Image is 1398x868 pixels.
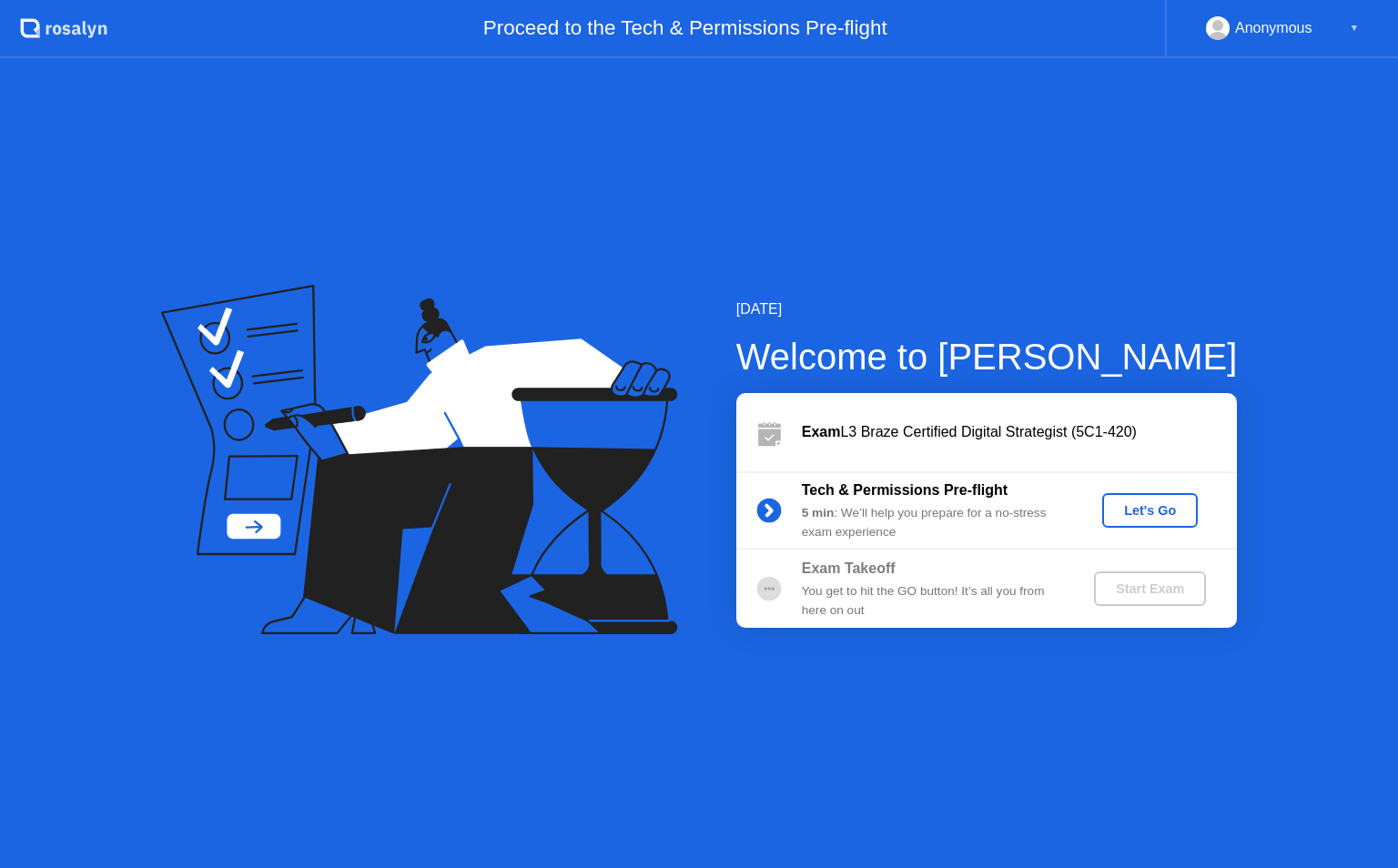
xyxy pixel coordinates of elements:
div: : We’ll help you prepare for a no-stress exam experience [802,504,1064,541]
div: Let's Go [1109,503,1190,518]
b: 5 min [802,506,835,520]
div: ▼ [1350,16,1359,40]
div: Welcome to [PERSON_NAME] [736,329,1238,384]
b: Tech & Permissions Pre-flight [802,482,1008,498]
div: Start Exam [1101,581,1199,596]
button: Let's Go [1102,493,1198,528]
b: Exam Takeoff [802,560,896,576]
div: L3 Braze Certified Digital Strategist (5C1-420) [802,421,1237,443]
div: [DATE] [736,298,1238,320]
b: Exam [802,424,841,439]
div: You get to hit the GO button! It’s all you from here on out [802,582,1064,620]
button: Start Exam [1094,571,1206,606]
div: Anonymous [1235,16,1312,40]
